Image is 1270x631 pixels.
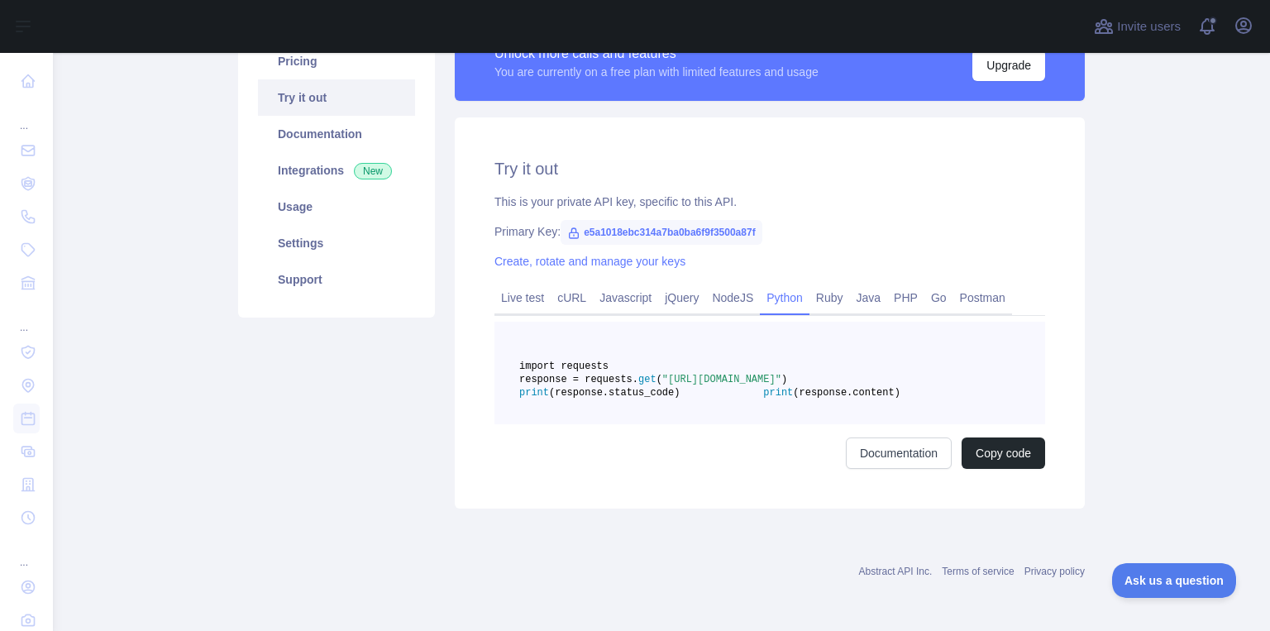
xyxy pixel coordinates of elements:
a: Postman [953,284,1012,311]
a: Go [924,284,953,311]
a: Usage [258,189,415,225]
a: Try it out [258,79,415,116]
a: cURL [551,284,593,311]
a: NodeJS [705,284,760,311]
a: Documentation [846,437,952,469]
span: import requests [519,361,609,372]
button: Invite users [1091,13,1184,40]
span: print [519,387,549,399]
iframe: Toggle Customer Support [1112,563,1237,598]
a: Ruby [809,284,850,311]
span: ( [656,374,662,385]
a: Terms of service [942,566,1014,577]
a: Pricing [258,43,415,79]
div: Primary Key: [494,223,1045,240]
a: Privacy policy [1024,566,1085,577]
a: Java [850,284,888,311]
div: ... [13,99,40,132]
span: print [763,387,793,399]
span: (response.content) [793,387,900,399]
div: You are currently on a free plan with limited features and usage [494,64,819,80]
span: get [638,374,656,385]
a: PHP [887,284,924,311]
div: This is your private API key, specific to this API. [494,194,1045,210]
a: Documentation [258,116,415,152]
span: ) [781,374,787,385]
a: Create, rotate and manage your keys [494,255,685,268]
a: Javascript [593,284,658,311]
a: Python [760,284,809,311]
a: Support [258,261,415,298]
div: ... [13,536,40,569]
a: Settings [258,225,415,261]
span: New [354,163,392,179]
a: Abstract API Inc. [859,566,933,577]
div: Unlock more calls and features [494,44,819,64]
span: "[URL][DOMAIN_NAME]" [662,374,781,385]
a: Live test [494,284,551,311]
a: Integrations New [258,152,415,189]
button: Upgrade [972,50,1045,81]
h2: Try it out [494,157,1045,180]
span: e5a1018ebc314a7ba0ba6f9f3500a87f [561,220,762,245]
div: ... [13,301,40,334]
span: response = requests. [519,374,638,385]
a: jQuery [658,284,705,311]
span: (response.status_code) [549,387,680,399]
button: Copy code [962,437,1045,469]
span: Invite users [1117,17,1181,36]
